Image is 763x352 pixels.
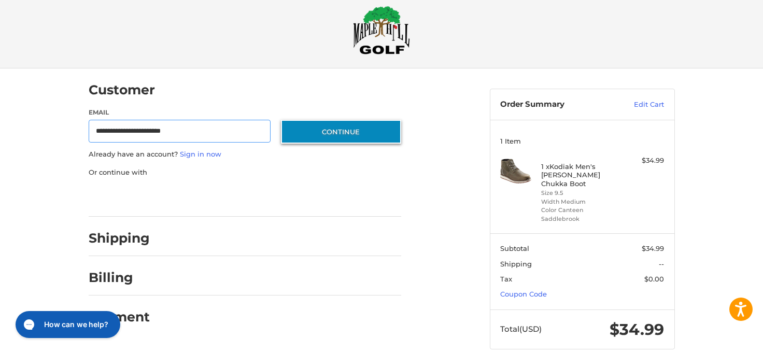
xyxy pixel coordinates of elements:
span: Tax [500,275,512,283]
span: Shipping [500,260,532,268]
a: Edit Cart [612,100,664,110]
h2: Shipping [89,230,150,246]
iframe: PayPal-paylater [173,188,251,206]
label: Email [89,108,271,117]
span: -- [659,260,664,268]
h4: 1 x Kodiak Men's [PERSON_NAME] Chukka Boot [541,162,620,188]
img: Maple Hill Golf [353,6,410,54]
button: Continue [281,120,401,144]
h2: Billing [89,270,149,286]
li: Width Medium [541,198,620,206]
h3: 1 Item [500,137,664,145]
span: Subtotal [500,244,529,252]
a: Sign in now [180,150,221,158]
div: $34.99 [623,156,664,166]
a: Coupon Code [500,290,547,298]
span: $34.99 [610,320,664,339]
p: Or continue with [89,167,401,178]
p: Already have an account? [89,149,401,160]
h3: Order Summary [500,100,612,110]
iframe: Gorgias live chat messenger [10,307,123,342]
li: Size 9.5 [541,189,620,198]
iframe: Google Customer Reviews [677,324,763,352]
iframe: PayPal-venmo [261,188,338,206]
li: Color Canteen Saddlebrook [541,206,620,223]
span: $0.00 [644,275,664,283]
h2: Customer [89,82,155,98]
iframe: PayPal-paypal [85,188,163,206]
span: Total (USD) [500,324,542,334]
span: $34.99 [642,244,664,252]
